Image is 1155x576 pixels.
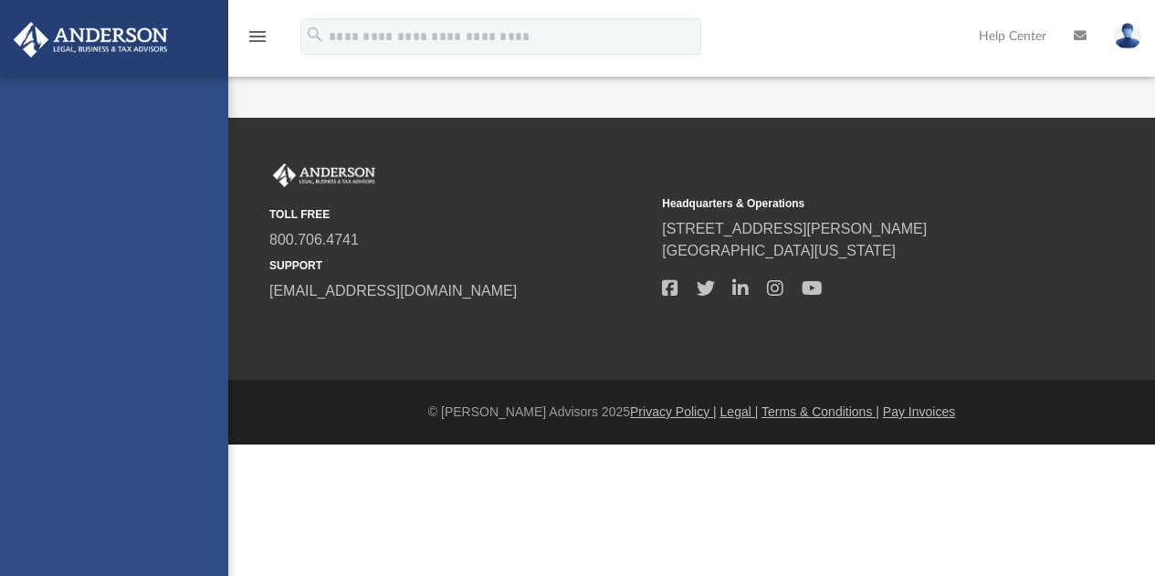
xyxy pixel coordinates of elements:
small: Headquarters & Operations [662,195,1042,212]
i: search [305,25,325,45]
a: Terms & Conditions | [761,404,879,419]
img: User Pic [1114,23,1141,49]
small: TOLL FREE [269,206,649,223]
a: Privacy Policy | [630,404,717,419]
a: [EMAIL_ADDRESS][DOMAIN_NAME] [269,283,517,298]
i: menu [247,26,268,47]
div: © [PERSON_NAME] Advisors 2025 [228,403,1155,422]
a: [STREET_ADDRESS][PERSON_NAME] [662,221,927,236]
img: Anderson Advisors Platinum Portal [8,22,173,58]
a: menu [247,35,268,47]
img: Anderson Advisors Platinum Portal [269,163,379,187]
a: [GEOGRAPHIC_DATA][US_STATE] [662,243,896,258]
a: Pay Invoices [883,404,955,419]
small: SUPPORT [269,257,649,274]
a: Legal | [720,404,759,419]
a: 800.706.4741 [269,232,359,247]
